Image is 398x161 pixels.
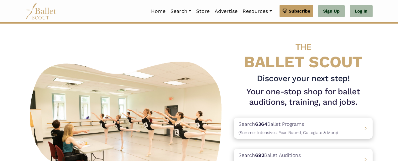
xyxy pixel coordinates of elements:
img: gem.svg [282,8,287,14]
span: > [364,125,368,131]
a: Sign Up [318,5,345,18]
a: Search [168,5,194,18]
a: Advertise [212,5,240,18]
a: Log In [350,5,373,18]
h4: BALLET SCOUT [234,36,373,71]
span: Subscribe [289,8,310,14]
b: 692 [255,152,264,158]
a: Subscribe [280,5,313,17]
a: Resources [240,5,274,18]
p: Search Ballet Programs [238,120,338,136]
a: Store [194,5,212,18]
h3: Discover your next step! [234,73,373,84]
b: 6364 [255,121,267,127]
a: Home [149,5,168,18]
span: THE [296,42,311,52]
span: (Summer Intensives, Year-Round, Collegiate & More) [238,130,338,135]
a: Search6364Ballet Programs(Summer Intensives, Year-Round, Collegiate & More)> [234,118,373,139]
h1: Your one-stop shop for ballet auditions, training, and jobs. [234,86,373,108]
